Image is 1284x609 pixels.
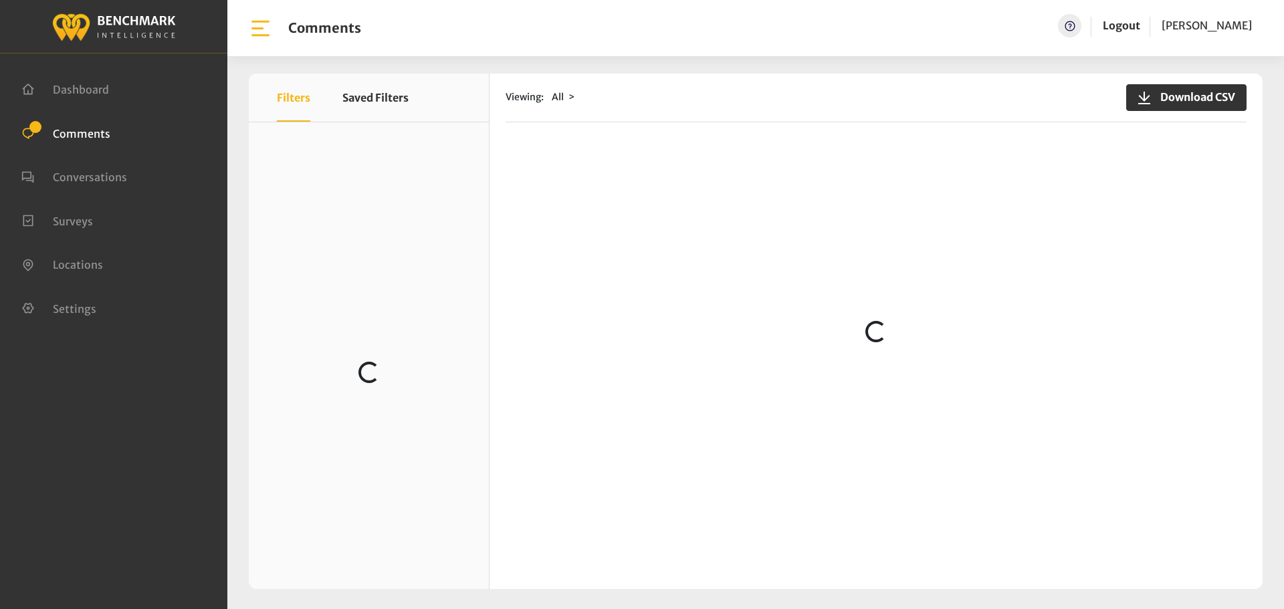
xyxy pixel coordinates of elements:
a: Conversations [21,169,127,182]
span: Viewing: [506,90,544,104]
span: Dashboard [53,83,109,96]
button: Filters [277,74,310,122]
a: Surveys [21,213,93,227]
a: Comments [21,126,110,139]
a: Locations [21,257,103,270]
span: Download CSV [1152,89,1235,105]
span: Surveys [53,214,93,227]
a: Logout [1103,14,1140,37]
button: Download CSV [1126,84,1247,111]
button: Saved Filters [342,74,409,122]
span: Locations [53,258,103,271]
span: Settings [53,301,96,315]
a: [PERSON_NAME] [1162,14,1252,37]
span: Conversations [53,170,127,184]
span: All [552,91,564,103]
img: bar [249,17,272,40]
a: Dashboard [21,82,109,95]
a: Settings [21,301,96,314]
a: Logout [1103,19,1140,32]
h1: Comments [288,20,361,36]
span: [PERSON_NAME] [1162,19,1252,32]
img: benchmark [51,10,176,43]
span: Comments [53,126,110,140]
